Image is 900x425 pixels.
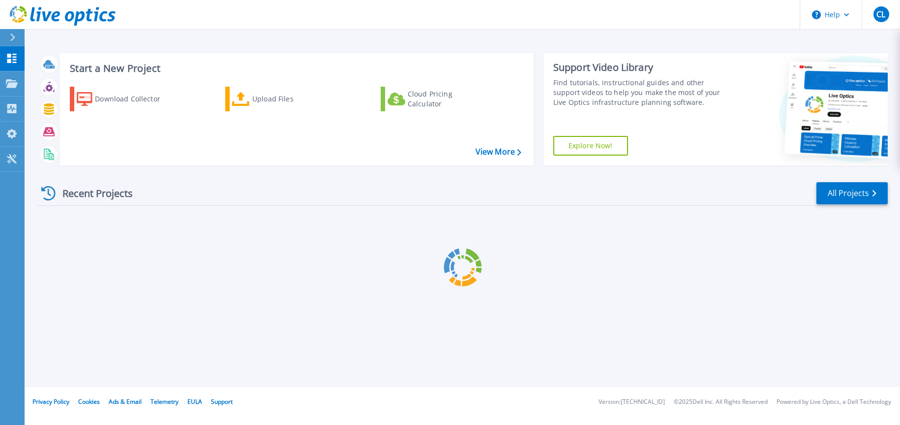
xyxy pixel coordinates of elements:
a: View More [476,147,521,157]
li: Version: [TECHNICAL_ID] [599,399,665,405]
div: Cloud Pricing Calculator [408,89,486,109]
div: Find tutorials, instructional guides and other support videos to help you make the most of your L... [553,78,728,107]
a: Telemetry [150,397,179,406]
a: Ads & Email [109,397,142,406]
div: Download Collector [95,89,174,109]
a: Upload Files [225,87,335,111]
li: © 2025 Dell Inc. All Rights Reserved [674,399,768,405]
a: Cookies [78,397,100,406]
div: Support Video Library [553,61,728,74]
a: All Projects [816,182,888,204]
a: Cloud Pricing Calculator [381,87,490,111]
h3: Start a New Project [70,63,521,74]
span: CL [876,10,885,18]
div: Upload Files [252,89,331,109]
a: Explore Now! [553,136,628,156]
li: Powered by Live Optics, a Dell Technology [777,399,891,405]
a: Privacy Policy [32,397,69,406]
div: Recent Projects [38,181,146,205]
a: Support [211,397,233,406]
a: Download Collector [70,87,180,111]
a: EULA [187,397,202,406]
